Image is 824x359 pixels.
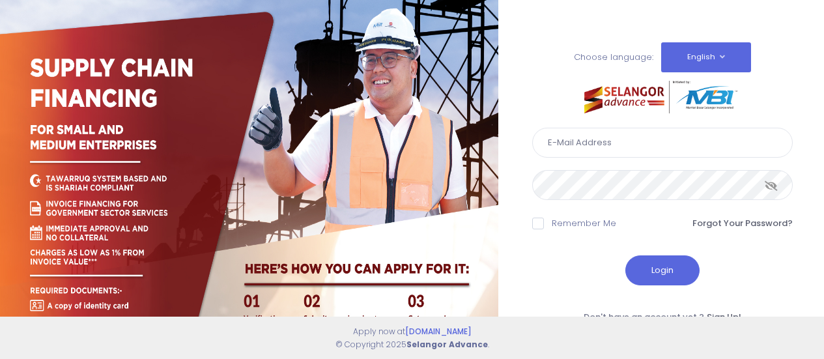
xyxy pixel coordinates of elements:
span: Apply now at © Copyright 2025 . [335,326,489,350]
span: Don't have an account yet ? [584,311,704,323]
input: E-Mail Address [532,128,793,158]
button: Login [625,255,700,285]
a: Sign Up! [707,311,741,323]
img: selangor-advance.png [584,81,741,113]
label: Remember Me [552,217,616,230]
a: Forgot Your Password? [692,217,793,230]
button: English [661,42,751,72]
span: Choose language: [574,51,653,63]
strong: Selangor Advance [406,339,488,350]
a: [DOMAIN_NAME] [405,326,472,337]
